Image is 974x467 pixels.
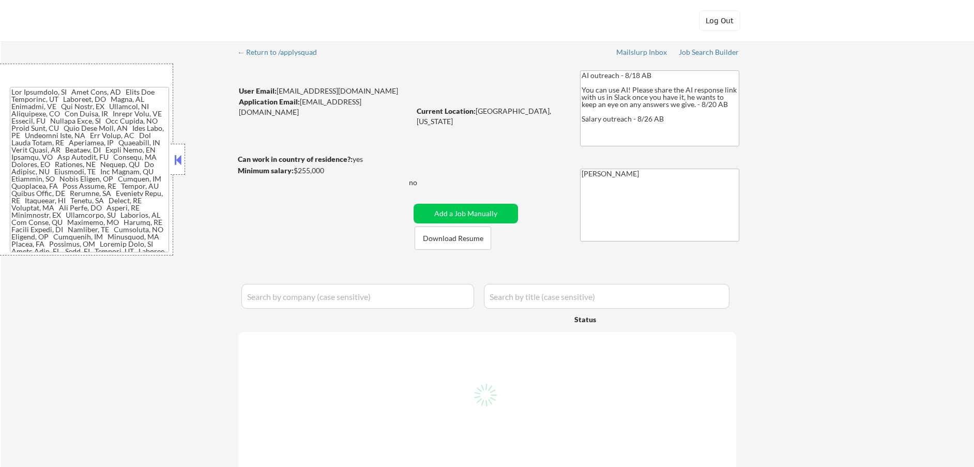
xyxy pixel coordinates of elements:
a: ← Return to /applysquad [237,48,327,58]
div: [GEOGRAPHIC_DATA], [US_STATE] [417,106,563,126]
a: Mailslurp Inbox [616,48,668,58]
input: Search by title (case sensitive) [484,284,729,309]
div: no [409,177,438,188]
strong: Application Email: [239,97,300,106]
div: Job Search Builder [679,49,739,56]
div: [EMAIL_ADDRESS][DOMAIN_NAME] [239,86,410,96]
strong: User Email: [239,86,277,95]
button: Add a Job Manually [414,204,518,223]
strong: Current Location: [417,107,476,115]
button: Log Out [699,10,740,31]
div: yes [238,154,407,164]
input: Search by company (case sensitive) [241,284,474,309]
strong: Minimum salary: [238,166,294,175]
div: ← Return to /applysquad [237,49,327,56]
div: $255,000 [238,165,410,176]
div: Status [574,310,663,328]
strong: Can work in country of residence?: [238,155,353,163]
a: Job Search Builder [679,48,739,58]
div: Mailslurp Inbox [616,49,668,56]
button: Download Resume [415,227,491,250]
div: [EMAIL_ADDRESS][DOMAIN_NAME] [239,97,410,117]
